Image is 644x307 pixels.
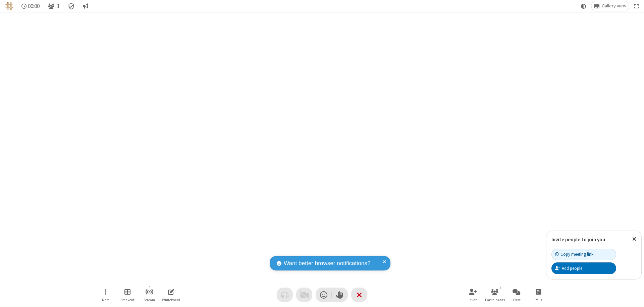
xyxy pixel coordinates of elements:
button: Close popover [627,231,641,247]
span: 1 [57,3,60,9]
span: Breakout [120,298,135,302]
button: Open menu [96,285,116,304]
span: Invite [469,298,477,302]
span: Participants [485,298,505,302]
div: 1 [497,285,503,291]
span: 00:00 [28,3,40,9]
button: Open participant list [485,285,505,304]
img: QA Selenium DO NOT DELETE OR CHANGE [5,2,13,10]
span: Want better browser notifications? [284,259,370,268]
button: Raise hand [332,288,348,302]
div: Meeting details Encryption enabled [65,1,78,11]
button: Copy meeting link [551,249,616,260]
button: Fullscreen [632,1,642,11]
div: Copy meeting link [555,251,593,257]
button: Audio problem - check your Internet connection or call by phone [277,288,293,302]
button: Add people [551,262,616,274]
button: End or leave meeting [351,288,367,302]
label: Invite people to join you [551,236,605,243]
button: Send a reaction [316,288,332,302]
button: Open poll [528,285,548,304]
button: Invite participants (⌘+Shift+I) [463,285,483,304]
div: Timer [19,1,43,11]
button: Start streaming [139,285,159,304]
span: More [102,298,109,302]
span: Whiteboard [162,298,180,302]
button: Video [296,288,312,302]
button: Using system theme [578,1,589,11]
span: Polls [535,298,542,302]
button: Conversation [80,1,91,11]
span: Gallery view [602,3,626,9]
span: Stream [144,298,155,302]
button: Open chat [506,285,527,304]
button: Manage Breakout Rooms [117,285,138,304]
button: Open shared whiteboard [161,285,181,304]
button: Open participant list [45,1,62,11]
button: Change layout [591,1,629,11]
span: Chat [513,298,521,302]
